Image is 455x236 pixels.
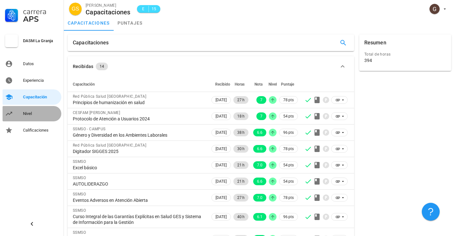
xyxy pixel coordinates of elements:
span: CESFAM [PERSON_NAME] [73,110,120,115]
span: [DATE] [216,178,227,185]
div: Género y Diversidad en los Ambientes Laborales [73,132,205,138]
th: Horas [232,77,250,92]
div: 394 [364,57,372,63]
div: Digitador SIGGES 2025 [73,148,205,154]
span: SSMSO - CAMPUS [73,127,106,131]
span: Red Pública Salud [GEOGRAPHIC_DATA] [73,143,146,148]
span: SSMSO [73,176,86,180]
div: [PERSON_NAME] [86,2,131,9]
span: GS [72,3,79,15]
span: 38 h [237,129,245,136]
th: Puntaje [278,77,299,92]
span: E [141,6,146,12]
span: [DATE] [216,129,227,136]
th: Recibido [210,77,232,92]
span: Recibido [215,82,230,87]
div: Calificaciones [23,128,59,133]
div: AUTOLIDERAZGO [73,181,205,187]
div: APS [23,15,59,23]
div: Protocolo de Atención a Usuarios 2024 [73,116,205,122]
div: Capacitaciones [86,9,131,16]
a: Capacitación [3,89,61,105]
a: Datos [3,56,61,72]
span: 21 h [237,161,245,169]
span: 27 h [237,194,245,202]
button: Recibidas 14 [68,56,354,77]
span: 6.6 [257,145,262,153]
span: 78 pts [283,146,294,152]
a: capacitaciones [64,15,114,31]
th: Nivel [268,77,278,92]
span: [DATE] [216,113,227,120]
span: Nivel [269,82,277,87]
span: 6.6 [257,129,262,136]
div: Recibidas [73,63,93,70]
div: DASM La Granja [23,38,59,43]
span: 54 pts [283,178,294,185]
span: 96 pts [283,129,294,136]
div: avatar [69,3,82,15]
span: Horas [235,82,245,87]
span: Puntaje [281,82,294,87]
span: 27 h [237,96,245,104]
div: Nivel [23,111,59,116]
span: [DATE] [216,213,227,220]
div: Excel básico [73,165,205,171]
span: 40 h [237,213,245,221]
span: [DATE] [216,194,227,201]
span: 7.0 [257,161,262,169]
a: Nivel [3,106,61,121]
span: 30 h [237,145,245,153]
a: Experiencia [3,73,61,88]
div: avatar [429,4,440,14]
span: 18 h [237,112,245,120]
div: Eventos Adversos en Atención Abierta [73,197,205,203]
span: [DATE] [216,162,227,169]
span: SSMSO [73,159,86,164]
div: Resumen [364,34,386,51]
span: 7 [260,96,262,104]
th: Capacitación [68,77,210,92]
span: 7 [260,112,262,120]
div: Curso Integral de las Garantías Explícitas en Salud GES y Sistema de Información para la Gestión [73,214,205,225]
a: puntajes [114,15,147,31]
div: Principios de humanización en salud [73,100,205,105]
div: Capacitación [23,95,59,100]
span: 78 pts [283,194,294,201]
span: [DATE] [216,145,227,152]
span: SSMSO [73,230,86,235]
a: Calificaciones [3,123,61,138]
div: Carrera [23,8,59,15]
span: [DATE] [216,96,227,103]
div: Total de horas [364,51,446,57]
span: Nota [254,82,262,87]
span: 6.6 [257,178,262,185]
span: 14 [100,63,104,70]
span: 15 [151,6,156,12]
span: 6.1 [257,213,262,221]
span: Capacitación [73,82,95,87]
th: Nota [250,77,268,92]
span: SSMSO [73,208,86,213]
span: SSMSO [73,192,86,196]
span: 7.0 [257,194,262,202]
span: 96 pts [283,214,294,220]
div: Experiencia [23,78,59,83]
span: 54 pts [283,113,294,119]
div: Capacitaciones [73,34,109,51]
span: 78 pts [283,97,294,103]
span: 21 h [237,178,245,185]
span: Red Pública Salud [GEOGRAPHIC_DATA] [73,94,146,99]
span: 54 pts [283,162,294,168]
div: Datos [23,61,59,66]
